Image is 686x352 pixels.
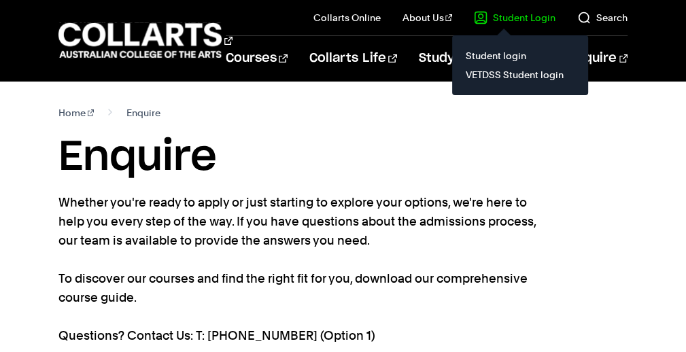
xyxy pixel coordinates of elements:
a: About Us [402,11,453,24]
a: Collarts Online [313,11,381,24]
a: Student login [463,46,577,65]
a: Home [58,103,95,122]
div: Go to homepage [58,21,192,60]
a: VETDSS Student login [463,65,577,84]
a: Study Information [419,36,547,81]
a: Collarts Life [309,36,397,81]
span: Enquire [126,103,160,122]
h1: Enquire [58,133,628,182]
a: Student Login [474,11,555,24]
a: Enquire [568,36,628,81]
a: Courses [226,36,288,81]
a: Search [577,11,628,24]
